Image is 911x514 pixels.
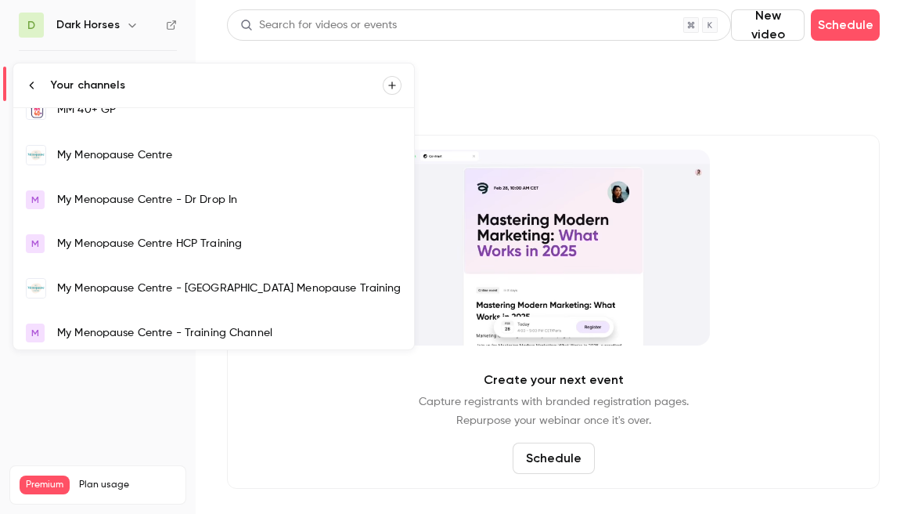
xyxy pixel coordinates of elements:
[57,102,401,118] div: MM 40+ GP
[27,146,45,165] img: My Menopause Centre
[27,100,45,119] img: MM 40+ GP
[57,147,401,163] div: My Menopause Centre
[57,281,401,296] div: My Menopause Centre - [GEOGRAPHIC_DATA] Menopause Training
[31,326,39,340] span: M
[57,236,401,252] div: My Menopause Centre HCP Training
[27,279,45,298] img: My Menopause Centre - Indonesia Menopause Training
[51,78,383,93] div: Your channels
[57,192,401,208] div: My Menopause Centre - Dr Drop In
[31,237,39,251] span: M
[31,193,39,207] span: M
[57,325,401,341] div: My Menopause Centre - Training Channel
